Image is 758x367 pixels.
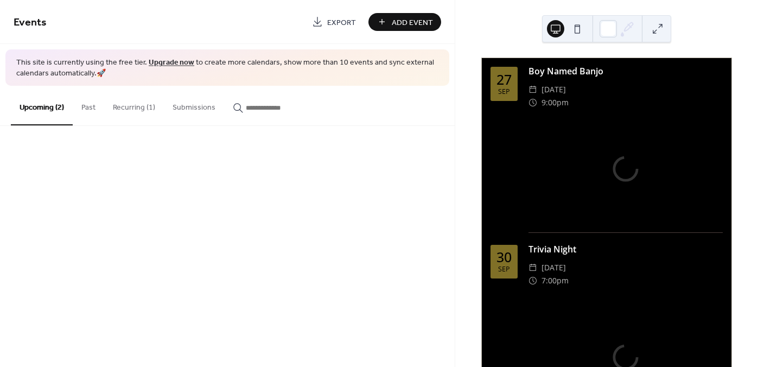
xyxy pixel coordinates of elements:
[73,86,104,124] button: Past
[368,13,441,31] button: Add Event
[528,274,537,287] div: ​
[542,96,569,109] span: 9:00pm
[542,83,566,96] span: [DATE]
[542,274,569,287] span: 7:00pm
[164,86,224,124] button: Submissions
[528,65,723,78] div: Boy Named Banjo
[327,17,356,28] span: Export
[498,266,510,273] div: Sep
[528,96,537,109] div: ​
[528,83,537,96] div: ​
[14,12,47,33] span: Events
[104,86,164,124] button: Recurring (1)
[496,73,512,86] div: 27
[496,250,512,264] div: 30
[392,17,433,28] span: Add Event
[528,243,723,256] div: Trivia Night
[149,55,194,70] a: Upgrade now
[304,13,364,31] a: Export
[542,261,566,274] span: [DATE]
[528,261,537,274] div: ​
[498,88,510,96] div: Sep
[11,86,73,125] button: Upcoming (2)
[16,58,438,79] span: This site is currently using the free tier. to create more calendars, show more than 10 events an...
